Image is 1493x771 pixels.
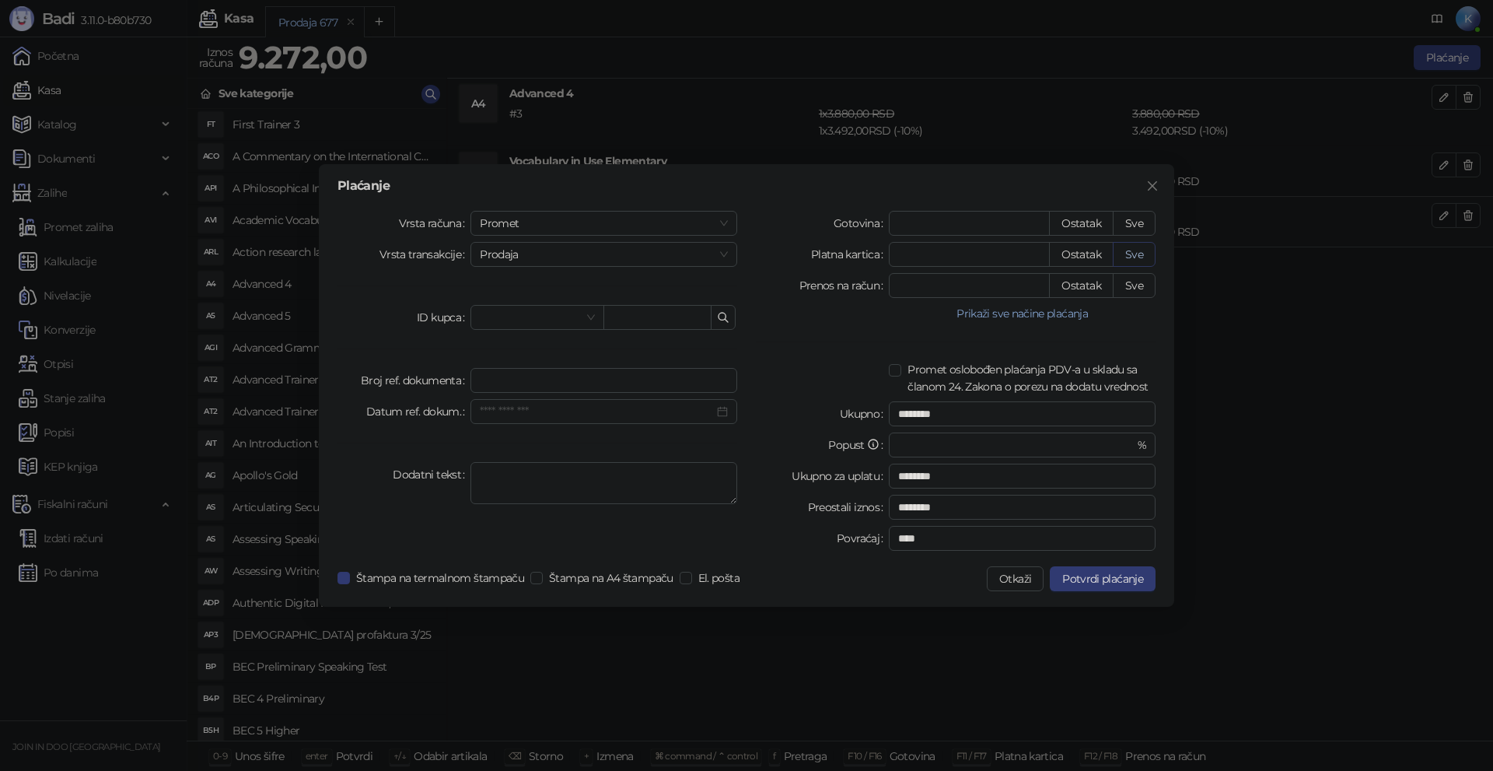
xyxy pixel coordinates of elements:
label: Preostali iznos [808,495,890,520]
button: Sve [1113,211,1156,236]
button: Close [1140,173,1165,198]
input: Popust [898,433,1134,457]
label: Ukupno za uplatu [792,464,889,489]
button: Ostatak [1049,242,1114,267]
span: Štampa na termalnom štampaču [350,569,530,587]
label: Ukupno [840,401,890,426]
button: Prikaži sve načine plaćanja [889,304,1156,323]
div: Plaćanje [337,180,1156,192]
span: Promet oslobođen plaćanja PDV-a u skladu sa članom 24. Zakona o porezu na dodatu vrednost [901,361,1156,395]
button: Ostatak [1049,273,1114,298]
button: Sve [1113,242,1156,267]
span: El. pošta [692,569,746,587]
label: Gotovina [834,211,889,236]
label: Broj ref. dokumenta [361,368,470,393]
span: Prodaja [480,243,728,266]
label: Dodatni tekst [393,462,470,487]
span: Potvrdi plaćanje [1062,572,1143,586]
span: Promet [480,212,728,235]
button: Otkaži [987,566,1044,591]
button: Sve [1113,273,1156,298]
label: Vrsta transakcije [379,242,471,267]
label: Prenos na račun [799,273,890,298]
span: Štampa na A4 štampaču [543,569,680,587]
input: Datum ref. dokum. [480,403,714,420]
button: Potvrdi plaćanje [1050,566,1156,591]
span: close [1146,180,1159,192]
label: ID kupca [417,305,470,330]
label: Vrsta računa [399,211,471,236]
label: Datum ref. dokum. [366,399,471,424]
input: Broj ref. dokumenta [470,368,737,393]
label: Povraćaj [837,526,889,551]
label: Platna kartica [811,242,889,267]
label: Popust [828,433,889,457]
span: Zatvori [1140,180,1165,192]
textarea: Dodatni tekst [470,462,737,504]
button: Ostatak [1049,211,1114,236]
